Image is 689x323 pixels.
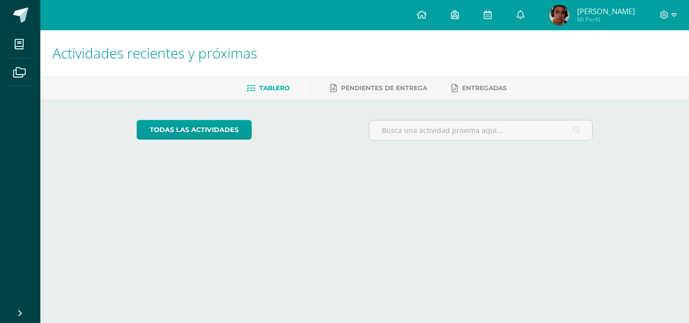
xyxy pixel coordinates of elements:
[330,80,427,96] a: Pendientes de entrega
[341,84,427,92] span: Pendientes de entrega
[369,120,593,140] input: Busca una actividad próxima aquí...
[462,84,507,92] span: Entregadas
[247,80,290,96] a: Tablero
[549,5,569,25] img: a090ba9930c17631c39f78da762335b9.png
[577,6,635,16] span: [PERSON_NAME]
[451,80,507,96] a: Entregadas
[577,15,635,24] span: Mi Perfil
[52,43,257,62] span: Actividades recientes y próximas
[137,120,252,140] a: todas las Actividades
[259,84,290,92] span: Tablero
